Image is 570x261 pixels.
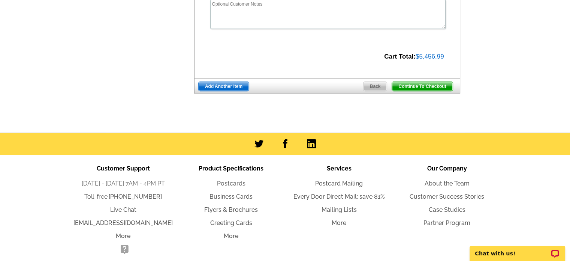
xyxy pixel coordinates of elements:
[209,193,253,200] a: Business Cards
[332,219,346,226] a: More
[224,232,238,240] a: More
[364,82,387,91] span: Back
[327,165,352,172] span: Services
[199,165,263,172] span: Product Specifications
[410,193,484,200] a: Customer Success Stories
[73,219,173,226] a: [EMAIL_ADDRESS][DOMAIN_NAME]
[217,180,245,187] a: Postcards
[293,193,385,200] a: Every Door Direct Mail: save 81%
[423,219,470,226] a: Partner Program
[416,53,444,60] span: $5,456.99
[204,206,258,213] a: Flyers & Brochures
[110,206,136,213] a: Live Chat
[363,81,387,91] a: Back
[384,53,416,60] strong: Cart Total:
[429,206,465,213] a: Case Studies
[109,193,162,200] a: [PHONE_NUMBER]
[465,237,570,261] iframe: LiveChat chat widget
[210,219,252,226] a: Greeting Cards
[69,192,177,201] li: Toll-free:
[116,232,130,240] a: More
[97,165,150,172] span: Customer Support
[69,179,177,188] li: [DATE] - [DATE] 7AM - 4PM PT
[322,206,357,213] a: Mailing Lists
[199,82,249,91] span: Add Another Item
[315,180,363,187] a: Postcard Mailing
[427,165,467,172] span: Our Company
[198,81,249,91] a: Add Another Item
[392,82,452,91] span: Continue To Checkout
[425,180,470,187] a: About the Team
